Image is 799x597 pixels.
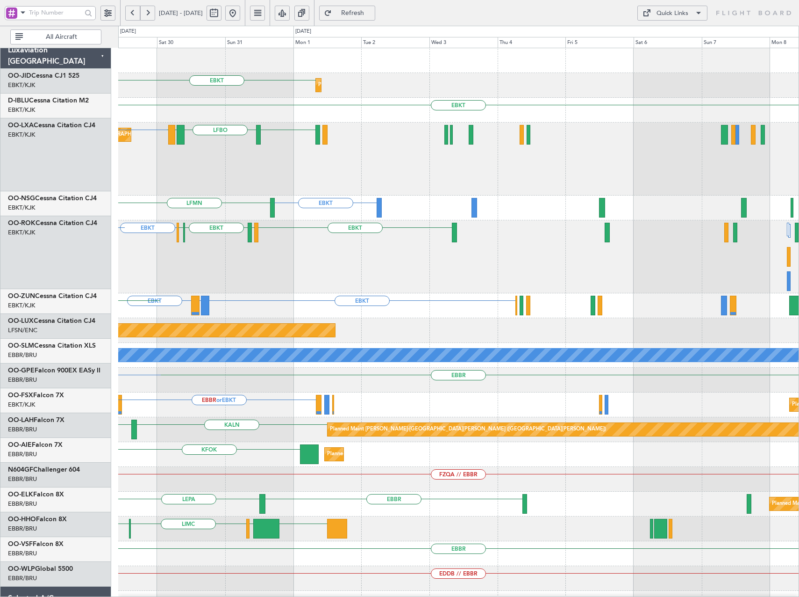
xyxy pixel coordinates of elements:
[8,500,37,508] a: EBBR/BRU
[8,318,95,324] a: OO-LUXCessna Citation CJ4
[8,417,34,423] span: OO-LAH
[637,6,707,21] button: Quick Links
[8,81,35,89] a: EBKT/KJK
[8,351,37,359] a: EBBR/BRU
[361,37,429,48] div: Tue 2
[8,122,34,129] span: OO-LXA
[293,37,362,48] div: Mon 1
[8,566,35,572] span: OO-WLP
[8,342,34,349] span: OO-SLM
[8,516,36,523] span: OO-HHO
[8,466,80,473] a: N604GFChallenger 604
[8,516,67,523] a: OO-HHOFalcon 8X
[8,97,89,104] a: D-IBLUCessna Citation M2
[8,326,37,335] a: LFSN/ENC
[327,447,474,461] div: Planned Maint [GEOGRAPHIC_DATA] ([GEOGRAPHIC_DATA])
[8,318,34,324] span: OO-LUX
[120,28,136,36] div: [DATE]
[429,37,498,48] div: Wed 3
[8,442,63,448] a: OO-AIEFalcon 7X
[8,549,37,558] a: EBBR/BRU
[8,301,35,310] a: EBKT/KJK
[25,34,98,40] span: All Aircraft
[8,524,37,533] a: EBBR/BRU
[159,9,203,17] span: [DATE] - [DATE]
[8,204,35,212] a: EBKT/KJK
[157,37,225,48] div: Sat 30
[8,400,35,409] a: EBKT/KJK
[8,73,31,79] span: OO-JID
[8,450,37,459] a: EBBR/BRU
[8,195,35,202] span: OO-NSG
[634,37,702,48] div: Sat 6
[8,220,97,226] a: OO-ROKCessna Citation CJ4
[8,367,100,374] a: OO-GPEFalcon 900EX EASy II
[8,392,33,399] span: OO-FSX
[8,541,33,547] span: OO-VSF
[334,10,372,16] span: Refresh
[8,475,37,483] a: EBBR/BRU
[8,73,79,79] a: OO-JIDCessna CJ1 525
[8,97,29,104] span: D-IBLU
[29,6,82,20] input: Trip Number
[8,376,37,384] a: EBBR/BRU
[8,541,64,547] a: OO-VSFFalcon 8X
[8,293,97,299] a: OO-ZUNCessna Citation CJ4
[8,574,37,582] a: EBBR/BRU
[8,293,35,299] span: OO-ZUN
[8,417,64,423] a: OO-LAHFalcon 7X
[89,37,157,48] div: Fri 29
[295,28,311,36] div: [DATE]
[8,122,95,129] a: OO-LXACessna Citation CJ4
[656,9,688,18] div: Quick Links
[330,422,606,437] div: Planned Maint [PERSON_NAME]-[GEOGRAPHIC_DATA][PERSON_NAME] ([GEOGRAPHIC_DATA][PERSON_NAME])
[8,392,64,399] a: OO-FSXFalcon 7X
[10,29,101,44] button: All Aircraft
[8,566,73,572] a: OO-WLPGlobal 5500
[225,37,293,48] div: Sun 31
[319,6,375,21] button: Refresh
[8,442,32,448] span: OO-AIE
[8,228,35,237] a: EBKT/KJK
[565,37,634,48] div: Fri 5
[8,106,35,114] a: EBKT/KJK
[318,78,427,92] div: Planned Maint Kortrijk-[GEOGRAPHIC_DATA]
[498,37,566,48] div: Thu 4
[8,491,64,498] a: OO-ELKFalcon 8X
[8,491,33,498] span: OO-ELK
[8,342,96,349] a: OO-SLMCessna Citation XLS
[8,195,97,202] a: OO-NSGCessna Citation CJ4
[8,220,36,226] span: OO-ROK
[8,367,35,374] span: OO-GPE
[8,466,33,473] span: N604GF
[702,37,770,48] div: Sun 7
[8,425,37,434] a: EBBR/BRU
[8,131,35,139] a: EBKT/KJK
